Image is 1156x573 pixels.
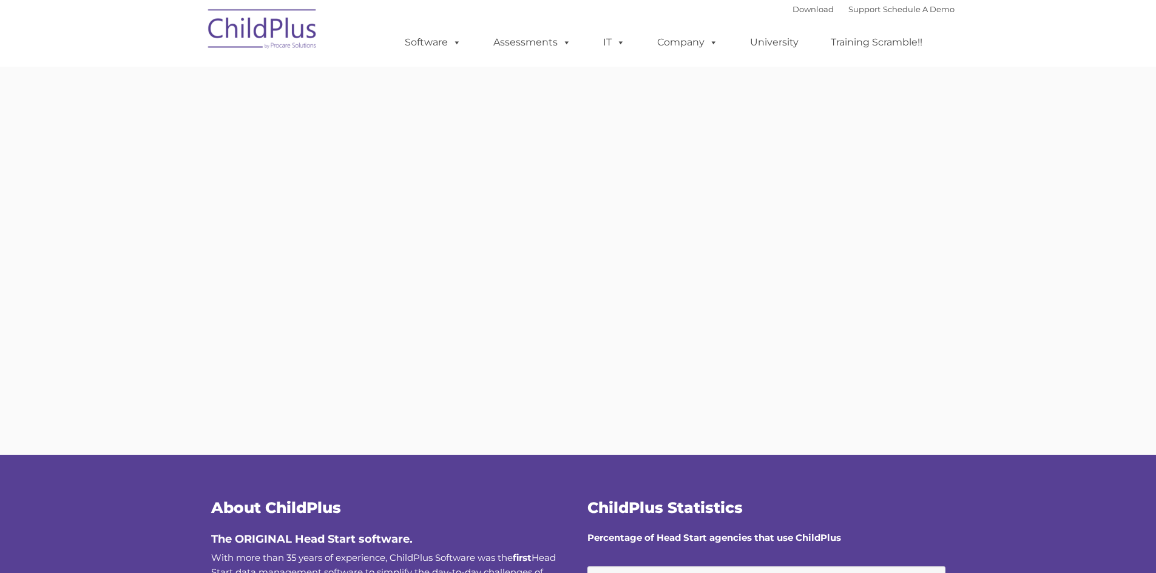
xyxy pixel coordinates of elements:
[587,498,743,517] span: ChildPlus Statistics
[211,532,413,546] span: The ORIGINAL Head Start software.
[819,30,935,55] a: Training Scramble!!
[481,30,583,55] a: Assessments
[591,30,637,55] a: IT
[513,552,532,563] b: first
[793,4,955,14] font: |
[587,532,841,543] strong: Percentage of Head Start agencies that use ChildPlus
[645,30,730,55] a: Company
[793,4,834,14] a: Download
[202,1,323,61] img: ChildPlus by Procare Solutions
[738,30,811,55] a: University
[883,4,955,14] a: Schedule A Demo
[848,4,881,14] a: Support
[211,498,341,517] span: About ChildPlus
[393,30,473,55] a: Software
